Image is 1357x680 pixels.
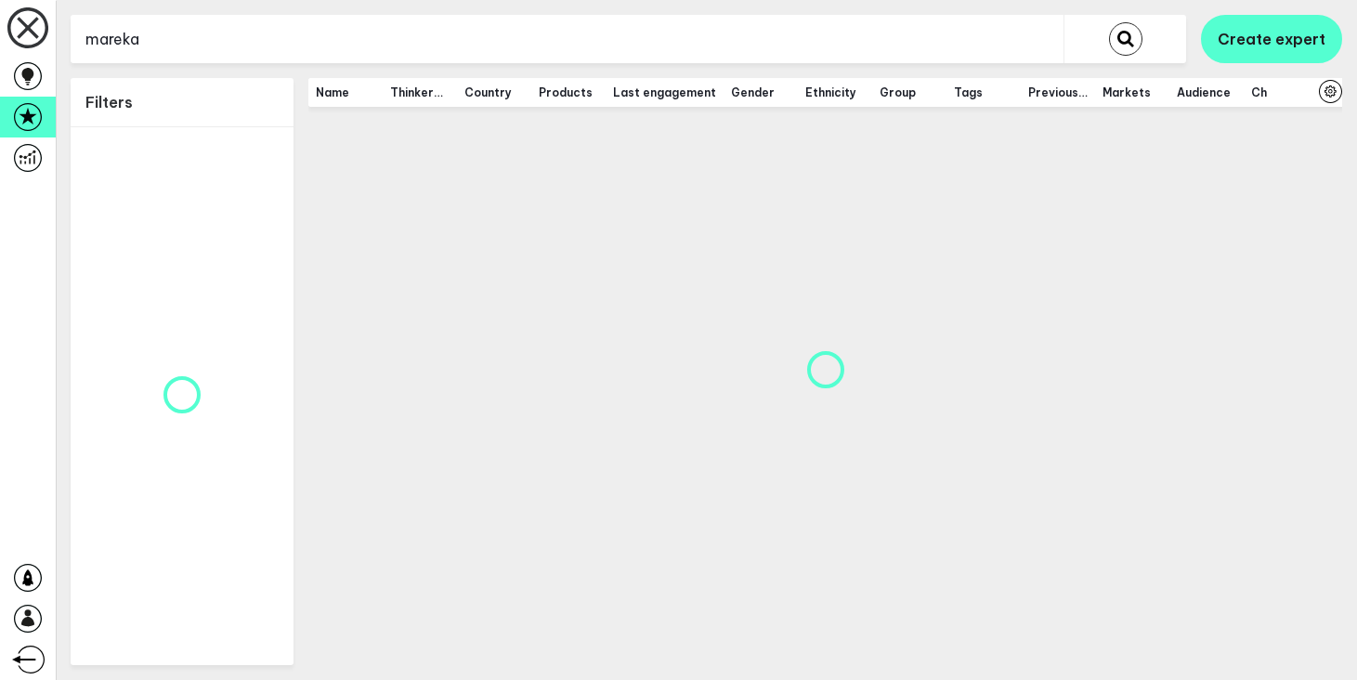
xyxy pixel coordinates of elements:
[1028,85,1088,99] span: Previous locations
[71,17,1063,62] input: Search for name, tags and keywords here...
[613,85,716,99] span: Last engagement
[731,85,790,99] span: Gender
[1103,85,1162,99] span: Markets
[1251,85,1311,99] span: Children
[85,93,133,111] h1: Filters
[539,85,598,99] span: Products
[954,85,1013,99] span: Tags
[1201,15,1342,63] button: Create expert
[1177,85,1236,99] span: Audience
[805,85,865,99] span: Ethnicity
[1218,30,1325,48] span: Create expert
[464,85,524,99] span: Country
[316,85,375,99] span: Name
[880,85,939,99] span: Group
[390,85,450,99] span: Thinker type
